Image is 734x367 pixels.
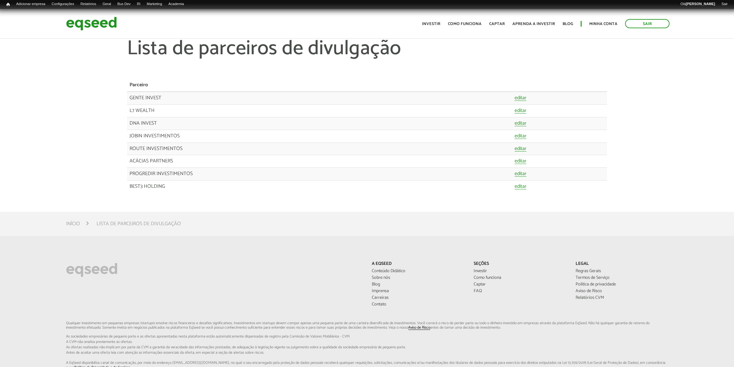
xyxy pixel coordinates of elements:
[127,142,512,155] td: ROUTE INVESTIMENTOS
[66,221,80,226] a: Início
[99,2,114,7] a: Geral
[77,2,99,7] a: Relatórios
[489,22,505,26] a: Captar
[127,155,512,168] td: ACÁCIAS PARTNERS
[515,95,526,101] a: editar
[576,269,668,273] a: Regras Gerais
[372,261,464,267] p: A EqSeed
[515,108,526,114] a: editar
[372,289,464,293] a: Imprensa
[114,2,134,7] a: Bus Dev
[143,2,165,7] a: Marketing
[165,2,187,7] a: Academia
[372,269,464,273] a: Conteúdo Didático
[6,2,10,7] span: Início
[448,22,482,26] a: Como funciona
[515,121,526,126] a: editar
[515,134,526,139] a: editar
[66,15,117,32] img: EqSeed
[66,351,668,355] span: Antes de aceitar uma oferta leia com atenção as informações essenciais da oferta, em especial...
[422,22,440,26] a: Investir
[66,340,668,344] span: A CVM não analisa previamente as ofertas.
[97,220,181,228] li: Lista de parceiros de divulgação
[474,282,566,287] a: Captar
[127,180,512,193] td: BEST3 HOLDING
[677,2,718,7] a: Olá[PERSON_NAME]
[474,269,566,273] a: Investir
[515,184,526,189] a: editar
[576,282,668,287] a: Política de privacidade
[134,2,143,7] a: RI
[372,282,464,287] a: Blog
[127,38,607,79] h1: Lista de parceiros de divulgação
[515,159,526,164] a: editar
[576,289,668,293] a: Aviso de Risco
[474,261,566,267] p: Seções
[66,345,668,349] span: As ofertas realizadas não implicam por parte da CVM a garantia da veracidade das informações p...
[718,2,731,7] a: Sair
[408,326,430,330] a: Aviso de Risco
[372,276,464,280] a: Sobre nós
[66,335,668,338] span: As sociedades empresárias de pequeno porte e as ofertas apresentadas nesta plataforma estão aut...
[127,168,512,180] td: PROGREDIR INVESTIMENTOS
[372,296,464,300] a: Carreiras
[563,22,573,26] a: Blog
[686,2,715,6] strong: [PERSON_NAME]
[127,130,512,142] td: JOBIN INVESTIMENTOS
[589,22,617,26] a: Minha conta
[515,146,526,152] a: editar
[127,79,512,92] th: Parceiro
[576,296,668,300] a: Relatórios CVM
[474,289,566,293] a: FAQ
[127,92,512,104] td: GENTE INVEST
[576,261,668,267] p: Legal
[127,117,512,130] td: DNA INVEST
[576,276,668,280] a: Termos de Serviço
[127,105,512,117] td: L7 WEALTH
[372,302,464,307] a: Contato
[474,276,566,280] a: Como funciona
[512,22,555,26] a: Aprenda a investir
[625,19,670,28] a: Sair
[515,171,526,177] a: editar
[3,2,13,8] a: Início
[66,261,117,279] img: EqSeed Logo
[13,2,49,7] a: Adicionar empresa
[49,2,77,7] a: Configurações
